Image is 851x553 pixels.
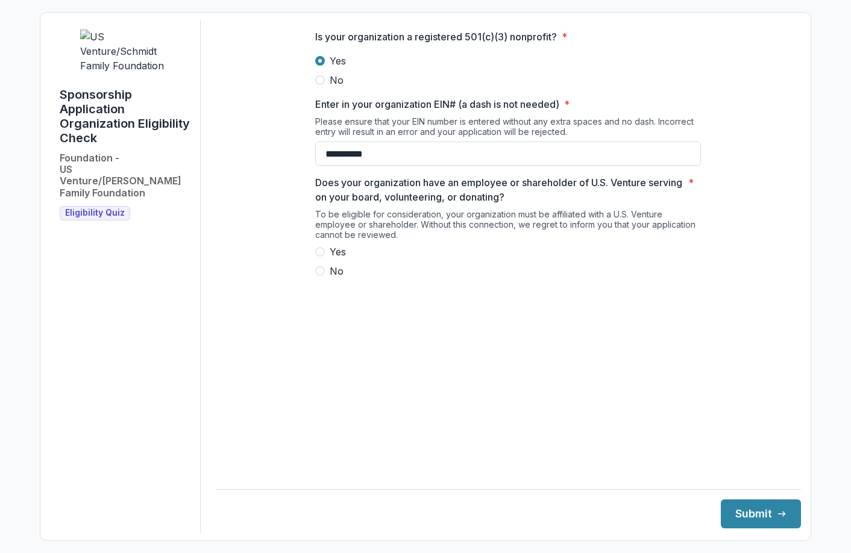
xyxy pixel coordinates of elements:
[60,152,190,199] h2: Foundation - US Venture/[PERSON_NAME] Family Foundation
[330,73,344,87] span: No
[65,208,125,218] span: Eligibility Quiz
[330,54,346,68] span: Yes
[60,87,190,145] h1: Sponsorship Application Organization Eligibility Check
[315,175,683,204] p: Does your organization have an employee or shareholder of U.S. Venture serving on your board, vol...
[315,30,557,44] p: Is your organization a registered 501(c)(3) nonprofit?
[315,209,701,245] div: To be eligible for consideration, your organization must be affiliated with a U.S. Venture employ...
[330,245,346,259] span: Yes
[80,30,171,73] img: US Venture/Schmidt Family Foundation
[721,499,801,528] button: Submit
[330,264,344,278] span: No
[315,116,701,142] div: Please ensure that your EIN number is entered without any extra spaces and no dash. Incorrect ent...
[315,97,559,111] p: Enter in your organization EIN# (a dash is not needed)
